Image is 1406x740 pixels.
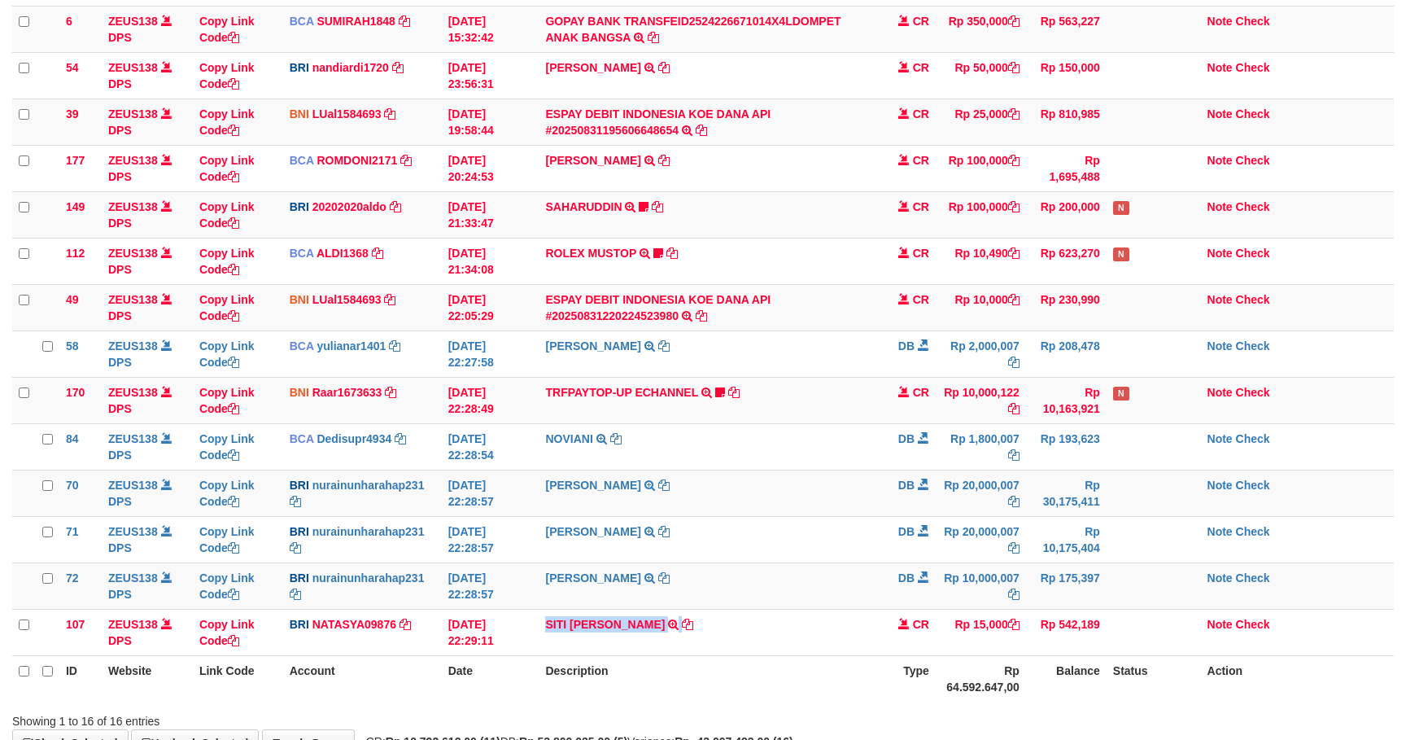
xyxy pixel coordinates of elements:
[108,386,158,399] a: ZEUS138
[108,618,158,631] a: ZEUS138
[1026,377,1107,423] td: Rp 10,163,921
[66,200,85,213] span: 149
[312,618,396,631] a: NATASYA09876
[392,61,404,74] a: Copy nandiardi1720 to clipboard
[66,107,79,120] span: 39
[442,655,539,702] th: Date
[936,238,1026,284] td: Rp 10,490
[1008,15,1020,28] a: Copy Rp 350,000 to clipboard
[108,61,158,74] a: ZEUS138
[1207,200,1233,213] a: Note
[108,479,158,492] a: ZEUS138
[317,154,397,167] a: ROMDONI2171
[66,525,79,538] span: 71
[545,293,771,322] a: ESPAY DEBIT INDONESIA KOE DANA API #20250831220224523980
[898,339,915,352] span: DB
[1026,284,1107,331] td: Rp 230,990
[1207,525,1233,538] a: Note
[1026,563,1107,609] td: Rp 175,397
[108,571,158,585] a: ZEUS138
[1008,61,1020,74] a: Copy Rp 50,000 to clipboard
[936,563,1026,609] td: Rp 10,000,007
[1113,247,1129,261] span: Has Note
[1207,61,1233,74] a: Note
[290,200,309,213] span: BRI
[666,247,678,260] a: Copy ROLEX MUSTOP to clipboard
[317,339,386,352] a: yulianar1401
[936,145,1026,191] td: Rp 100,000
[1107,655,1201,702] th: Status
[545,247,636,260] a: ROLEX MUSTOP
[290,479,309,492] span: BRI
[696,309,707,322] a: Copy ESPAY DEBIT INDONESIA KOE DANA API #20250831220224523980 to clipboard
[913,15,929,28] span: CR
[290,588,301,601] a: Copy nurainunharahap231 to clipboard
[1026,423,1107,470] td: Rp 193,623
[545,571,640,585] a: [PERSON_NAME]
[102,655,193,702] th: Website
[913,293,929,306] span: CR
[66,571,79,585] span: 72
[102,331,193,377] td: DPS
[102,423,193,470] td: DPS
[66,339,79,352] span: 58
[102,52,193,99] td: DPS
[102,563,193,609] td: DPS
[384,107,395,120] a: Copy LUal1584693 to clipboard
[66,61,79,74] span: 54
[372,247,383,260] a: Copy ALDI1368 to clipboard
[312,571,425,585] a: nurainunharahap231
[1008,588,1020,601] a: Copy Rp 10,000,007 to clipboard
[199,107,255,137] a: Copy Link Code
[936,99,1026,145] td: Rp 25,000
[545,107,771,137] a: ESPAY DEBIT INDONESIA KOE DANA API #20250831195606648654
[658,571,670,585] a: Copy NURAINUN HARAHAP to clipboard
[199,479,255,508] a: Copy Link Code
[66,247,85,260] span: 112
[1207,247,1233,260] a: Note
[1026,655,1107,702] th: Balance
[936,377,1026,423] td: Rp 10,000,122
[384,293,395,306] a: Copy LUal1584693 to clipboard
[539,655,878,702] th: Description
[1236,247,1270,260] a: Check
[385,386,396,399] a: Copy Raar1673633 to clipboard
[66,15,72,28] span: 6
[312,107,382,120] a: LUal1584693
[1008,356,1020,369] a: Copy Rp 2,000,007 to clipboard
[913,154,929,167] span: CR
[936,6,1026,52] td: Rp 350,000
[658,525,670,538] a: Copy NURAINUN HARAHAP to clipboard
[199,386,255,415] a: Copy Link Code
[312,61,389,74] a: nandiardi1720
[1113,387,1129,401] span: Has Note
[1207,154,1233,167] a: Note
[102,609,193,655] td: DPS
[290,525,309,538] span: BRI
[1026,99,1107,145] td: Rp 810,985
[913,61,929,74] span: CR
[682,618,693,631] a: Copy SITI ZARO AH to clipboard
[913,618,929,631] span: CR
[936,284,1026,331] td: Rp 10,000
[1207,339,1233,352] a: Note
[545,339,640,352] a: [PERSON_NAME]
[199,525,255,554] a: Copy Link Code
[1236,200,1270,213] a: Check
[1026,331,1107,377] td: Rp 208,478
[199,432,255,462] a: Copy Link Code
[648,31,659,44] a: Copy GOPAY BANK TRANSFEID2524226671014X4LDOMPET ANAK BANGSA to clipboard
[936,52,1026,99] td: Rp 50,000
[199,618,255,647] a: Copy Link Code
[658,61,670,74] a: Copy VALENTINO LAHU to clipboard
[1008,107,1020,120] a: Copy Rp 25,000 to clipboard
[312,293,382,306] a: LUal1584693
[545,15,841,44] a: GOPAY BANK TRANSFEID2524226671014X4LDOMPET ANAK BANGSA
[193,655,283,702] th: Link Code
[610,432,622,445] a: Copy NOVIANI to clipboard
[728,386,740,399] a: Copy TRFPAYTOP-UP ECHANNEL to clipboard
[545,618,665,631] a: SITI [PERSON_NAME]
[199,200,255,230] a: Copy Link Code
[913,247,929,260] span: CR
[1236,107,1270,120] a: Check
